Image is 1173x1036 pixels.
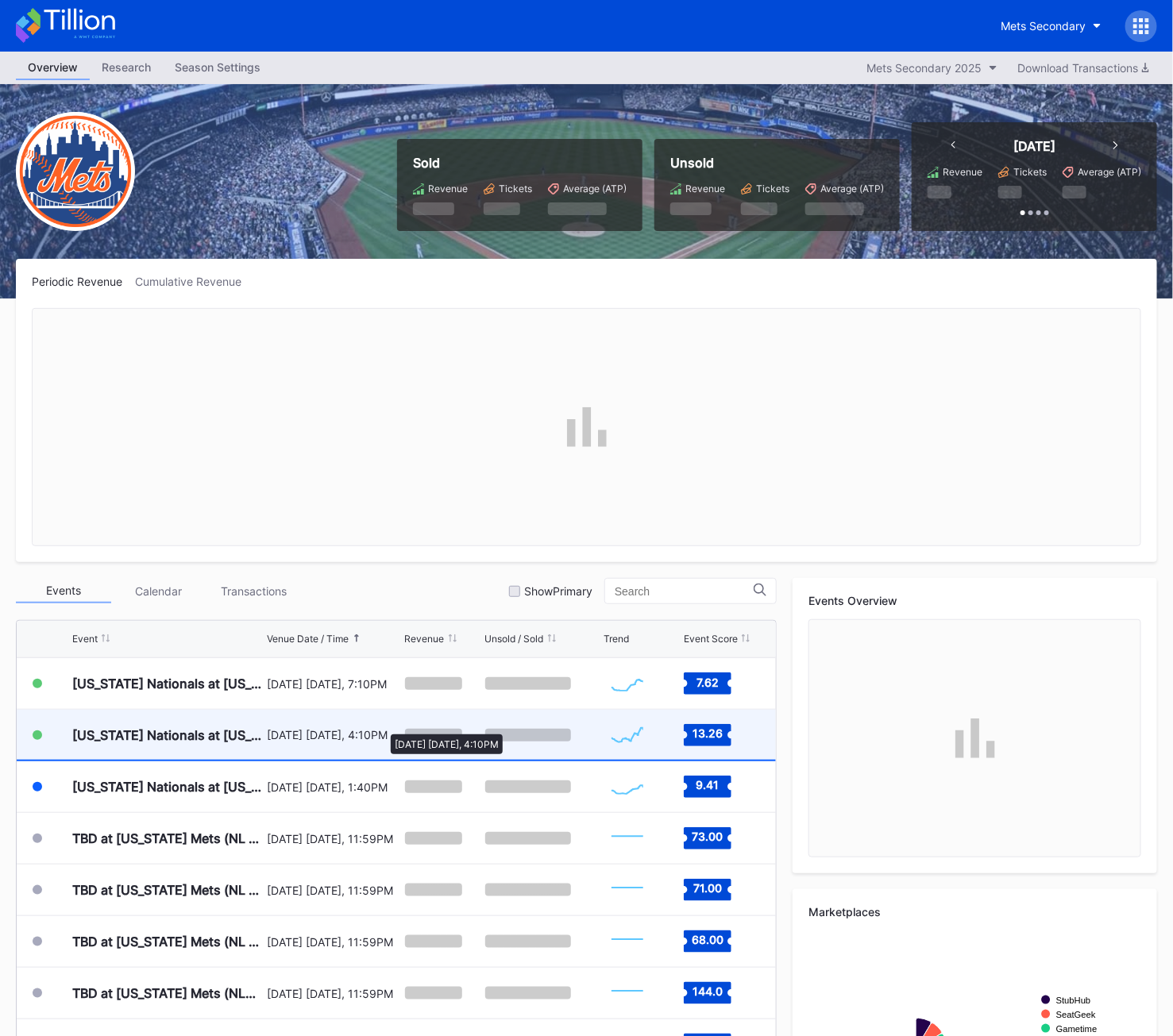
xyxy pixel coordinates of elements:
div: Transactions [206,579,302,603]
div: Revenue [405,633,445,645]
div: Calendar [111,579,206,603]
text: 71.00 [693,882,722,895]
div: Event [72,633,98,645]
div: [DATE] [DATE], 4:10PM [267,728,400,741]
div: Tickets [1013,166,1047,178]
div: TBD at [US_STATE] Mets (NL Wild Card, Home Game 3) (If Necessary) [72,934,263,949]
div: [DATE] [DATE], 11:59PM [267,935,400,949]
div: [DATE] [DATE], 11:59PM [267,884,400,897]
div: Research [90,56,163,79]
text: 144.0 [693,985,723,999]
a: Season Settings [163,56,272,80]
a: Research [90,56,163,80]
div: [DATE] [DATE], 11:59PM [267,987,400,1000]
div: Average (ATP) [1078,166,1141,178]
button: Download Transactions [1009,57,1157,79]
div: Mets Secondary [1001,19,1086,33]
div: Tickets [756,183,789,194]
svg: Chart title [604,973,651,1013]
div: Tickets [499,183,532,194]
svg: Chart title [604,818,651,858]
div: [DATE] [DATE], 7:10PM [267,677,400,691]
div: Marketplaces [808,905,1141,919]
svg: Chart title [604,922,651,961]
text: 7.62 [696,676,719,689]
div: Mets Secondary 2025 [866,61,982,75]
div: Events [16,579,111,603]
div: TBD at [US_STATE] Mets (NL Wild Card, Home Game 1) (If Necessary) [72,830,263,846]
div: [US_STATE] Nationals at [US_STATE][GEOGRAPHIC_DATA] (Long Sleeve T-Shirt Giveaway) [72,727,263,743]
div: Unsold [670,155,884,171]
div: Average (ATP) [563,183,627,194]
svg: Chart title [604,767,651,807]
text: 13.26 [693,726,723,740]
div: Show Primary [524,584,592,598]
div: Unsold / Sold [485,633,544,645]
div: Average (ATP) [820,183,884,194]
div: [US_STATE] Nationals at [US_STATE][GEOGRAPHIC_DATA] [72,779,263,795]
div: Venue Date / Time [267,633,349,645]
div: Cumulative Revenue [135,275,254,288]
svg: Chart title [604,870,651,910]
text: 68.00 [692,934,723,947]
div: Periodic Revenue [32,275,135,288]
svg: Chart title [604,715,651,755]
div: Events Overview [808,594,1141,607]
text: 73.00 [692,830,723,844]
div: Event Score [684,633,738,645]
text: SeatGeek [1056,1010,1096,1019]
div: [DATE] [DATE], 11:59PM [267,832,400,845]
div: Sold [413,155,627,171]
div: Trend [604,633,629,645]
text: Gametime [1056,1024,1098,1034]
div: Revenue [943,166,982,178]
text: StubHub [1056,996,1091,1005]
div: [DATE] [1013,138,1055,154]
div: Season Settings [163,56,272,79]
div: Revenue [685,183,725,194]
button: Mets Secondary [989,11,1113,40]
div: Revenue [428,183,468,194]
svg: Chart title [604,664,651,703]
a: Overview [16,56,90,80]
img: New-York-Mets-Transparent.png [16,112,135,231]
button: Mets Secondary 2025 [859,57,1005,79]
div: [US_STATE] Nationals at [US_STATE] Mets (Pop-Up Home Run Apple Giveaway) [72,676,263,691]
text: 9.41 [696,779,719,792]
input: Search [615,585,754,598]
div: TBD at [US_STATE] Mets (NLDS, Home Game 1) (If Necessary) (Date TBD) [72,985,263,1001]
div: TBD at [US_STATE] Mets (NL Wild Card, Home Game 2) (If Necessary) [72,882,263,898]
div: [DATE] [DATE], 1:40PM [267,780,400,794]
div: Download Transactions [1017,61,1149,75]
